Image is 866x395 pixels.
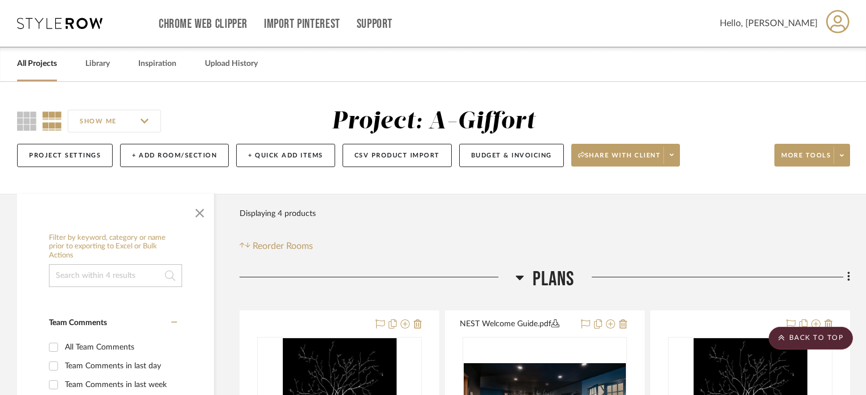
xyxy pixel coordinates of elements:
button: CSV Product Import [343,144,452,167]
a: Import Pinterest [264,19,340,29]
button: Reorder Rooms [240,239,313,253]
button: Close [188,199,211,222]
button: + Add Room/Section [120,144,229,167]
span: Team Comments [49,319,107,327]
span: Hello, [PERSON_NAME] [720,16,818,30]
button: Share with client [571,144,681,167]
span: Reorder Rooms [253,239,313,253]
span: Share with client [578,151,661,168]
span: Plans [533,267,575,292]
scroll-to-top-button: BACK TO TOP [769,327,853,350]
h6: Filter by keyword, category or name prior to exporting to Excel or Bulk Actions [49,234,182,260]
a: All Projects [17,56,57,72]
span: More tools [781,151,831,168]
div: All Team Comments [65,338,174,356]
div: Team Comments in last week [65,376,174,394]
div: Team Comments in last day [65,357,174,375]
button: Budget & Invoicing [459,144,564,167]
button: NEST Welcome Guide.pdf [460,318,574,331]
input: Search within 4 results [49,264,182,287]
button: Project Settings [17,144,113,167]
button: + Quick Add Items [236,144,335,167]
a: Library [85,56,110,72]
a: Upload History [205,56,258,72]
a: Inspiration [138,56,176,72]
a: Support [357,19,393,29]
button: More tools [774,144,850,167]
a: Chrome Web Clipper [159,19,248,29]
div: Project: A-Giffort [332,110,536,134]
div: Displaying 4 products [240,202,316,225]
